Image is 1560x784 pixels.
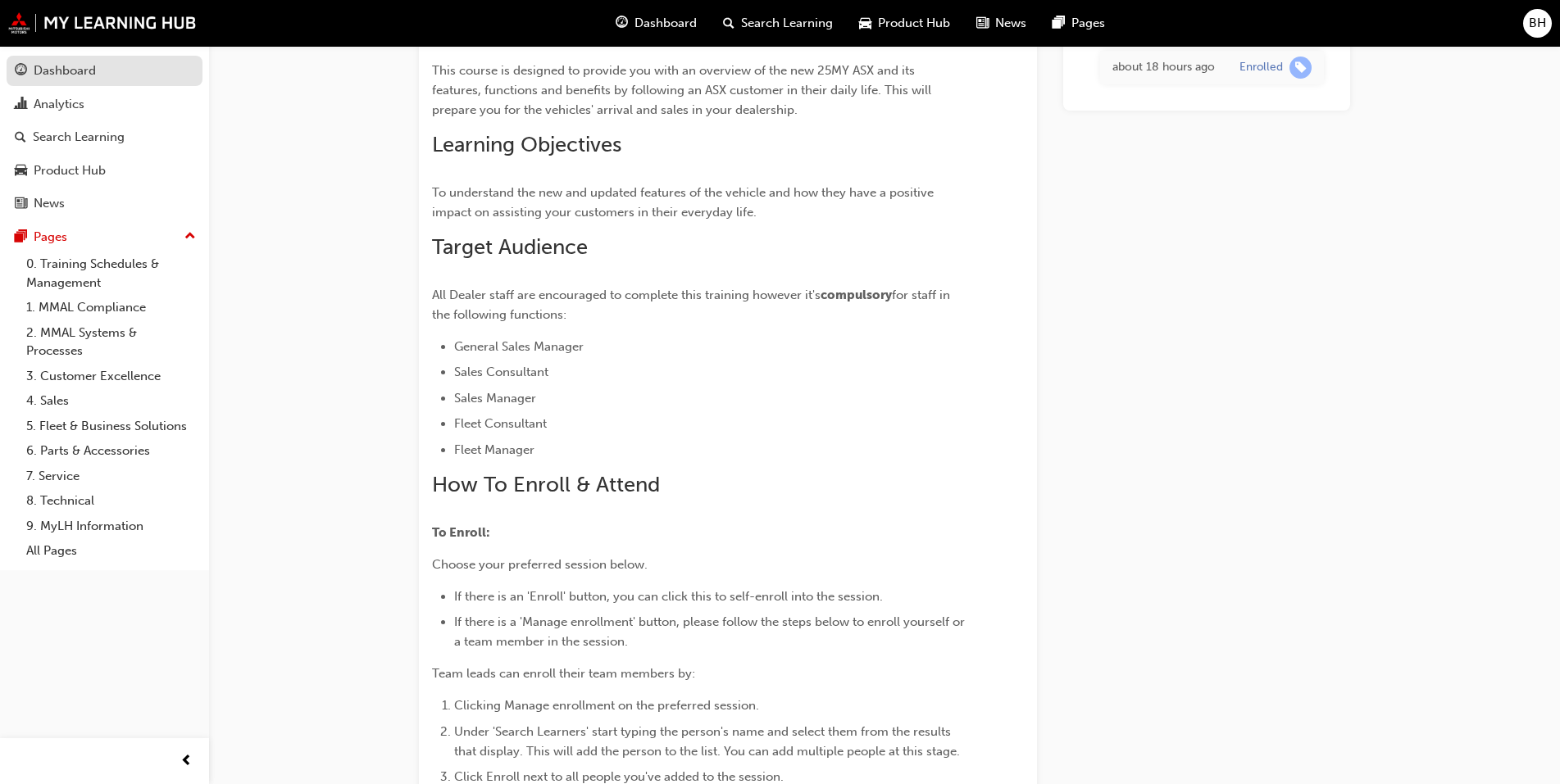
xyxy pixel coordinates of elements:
[432,525,490,540] span: To Enroll:
[616,13,628,34] span: guage-icon
[20,464,202,489] a: 7. Service
[454,769,784,784] span: Click Enroll next to all people you've added to the session.
[15,230,27,245] span: pages-icon
[34,161,106,180] div: Product Hub
[859,13,871,34] span: car-icon
[454,614,968,649] span: If there is a 'Manage enrollment' button, please follow the steps below to enroll yourself or a t...
[20,514,202,539] a: 9. MyLH Information
[184,226,196,247] span: up-icon
[7,122,202,152] a: Search Learning
[454,442,534,457] span: Fleet Manager
[454,365,548,379] span: Sales Consultant
[741,14,833,33] span: Search Learning
[34,194,65,213] div: News
[878,14,950,33] span: Product Hub
[34,228,67,247] div: Pages
[1039,7,1118,40] a: pages-iconPages
[432,472,660,497] span: How To Enroll & Attend
[603,7,710,40] a: guage-iconDashboard
[432,234,588,260] span: Target Audience
[454,589,883,604] span: If there is an 'Enroll' button, you can click this to self-enroll into the session.
[15,197,27,211] span: news-icon
[20,388,202,414] a: 4. Sales
[454,416,547,431] span: Fleet Consultant
[963,7,1039,40] a: news-iconNews
[20,295,202,320] a: 1. MMAL Compliance
[7,222,202,252] button: Pages
[821,288,892,302] span: compulsory
[20,364,202,389] a: 3. Customer Excellence
[454,391,536,406] span: Sales Manager
[1112,58,1215,77] div: Tue Sep 30 2025 14:30:47 GMT+1000 (Australian Eastern Standard Time)
[15,64,27,79] span: guage-icon
[34,95,84,114] div: Analytics
[33,128,125,147] div: Search Learning
[7,56,202,86] a: Dashboard
[454,724,960,759] span: Under 'Search Learners' start typing the person's name and select them from the results that disp...
[995,14,1026,33] span: News
[723,13,735,34] span: search-icon
[1529,14,1546,33] span: BH
[454,698,759,713] span: Clicking Manage enrollment on the preferred session.
[432,557,648,572] span: Choose your preferred session below.
[846,7,963,40] a: car-iconProduct Hub
[1053,13,1065,34] span: pages-icon
[20,538,202,564] a: All Pages
[432,288,821,302] span: All Dealer staff are encouraged to complete this training however it's
[710,7,846,40] a: search-iconSearch Learning
[976,13,989,34] span: news-icon
[432,666,695,681] span: Team leads can enroll their team members by:
[15,164,27,179] span: car-icon
[432,185,937,220] span: To understand the new and updated features of the vehicle and how they have a positive impact on ...
[1289,57,1312,79] span: learningRecordVerb_ENROLL-icon
[180,751,193,772] span: prev-icon
[7,89,202,120] a: Analytics
[20,438,202,464] a: 6. Parts & Accessories
[8,12,197,34] img: mmal
[20,414,202,439] a: 5. Fleet & Business Solutions
[432,288,953,322] span: for staff in the following functions:
[454,339,584,354] span: General Sales Manager
[7,52,202,222] button: DashboardAnalyticsSearch LearningProduct HubNews
[634,14,697,33] span: Dashboard
[20,320,202,364] a: 2. MMAL Systems & Processes
[432,132,621,157] span: Learning Objectives
[15,97,27,112] span: chart-icon
[15,130,26,145] span: search-icon
[1239,60,1283,75] div: Enrolled
[1071,14,1105,33] span: Pages
[7,188,202,219] a: News
[7,156,202,186] a: Product Hub
[432,63,935,117] span: This course is designed to provide you with an overview of the new 25MY ASX and its features, fun...
[20,252,202,295] a: 0. Training Schedules & Management
[1523,9,1552,38] button: BH
[34,61,96,80] div: Dashboard
[20,488,202,514] a: 8. Technical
